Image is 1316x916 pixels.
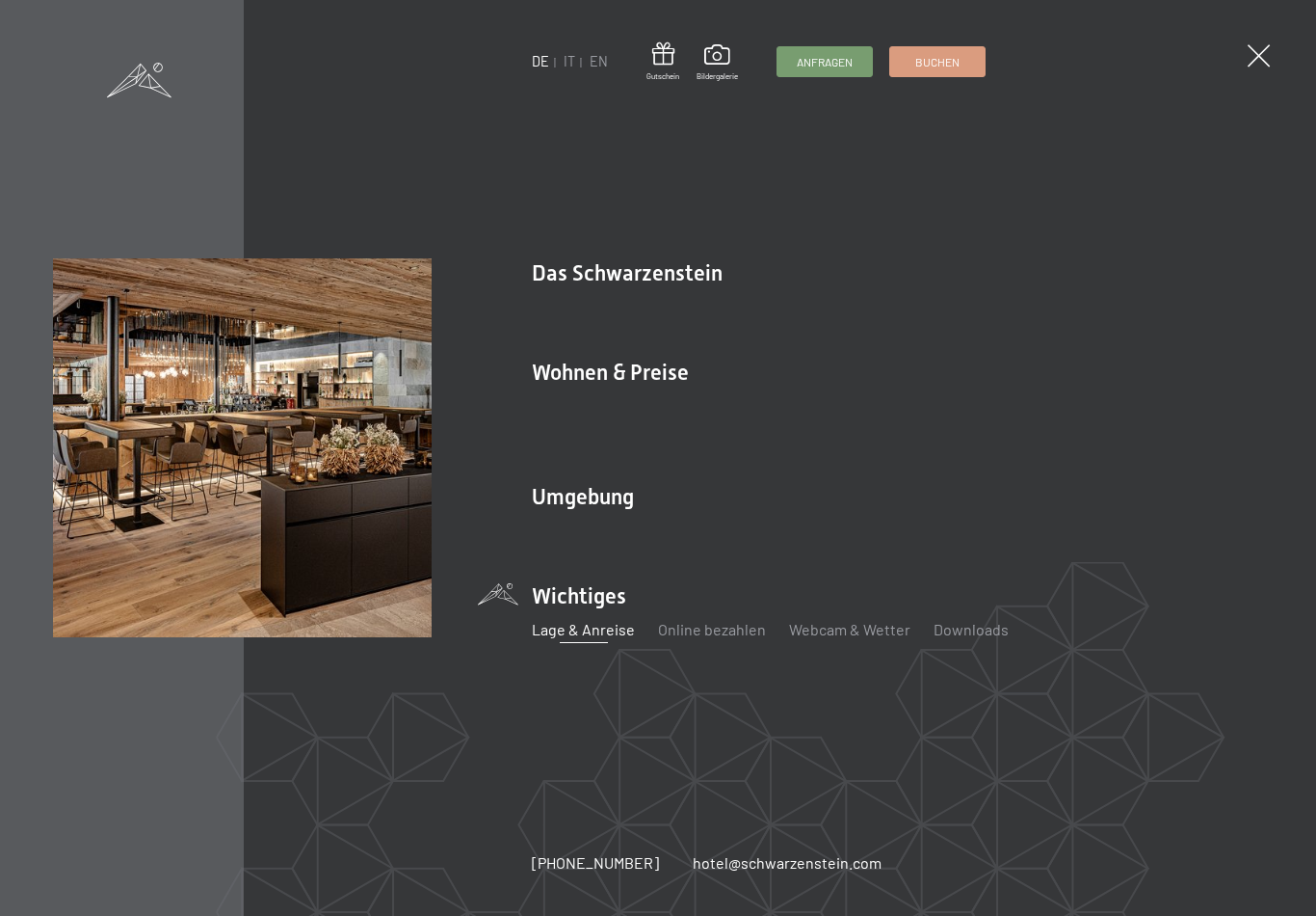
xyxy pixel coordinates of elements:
[693,852,882,874] a: hotel@schwarzenstein.com
[532,53,549,69] a: DE
[590,53,608,69] a: EN
[532,620,635,638] a: Lage & Anreise
[697,71,738,82] span: Bildergalerie
[777,47,872,76] a: Anfragen
[797,54,853,70] span: Anfragen
[646,71,679,82] span: Gutschein
[564,53,575,69] a: IT
[532,852,659,874] a: [PHONE_NUMBER]
[789,620,910,638] a: Webcam & Wetter
[646,42,679,82] a: Gutschein
[890,47,985,76] a: Buchen
[934,620,1009,638] a: Downloads
[658,620,766,638] a: Online bezahlen
[915,54,960,70] span: Buchen
[532,853,659,872] span: [PHONE_NUMBER]
[697,44,738,81] a: Bildergalerie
